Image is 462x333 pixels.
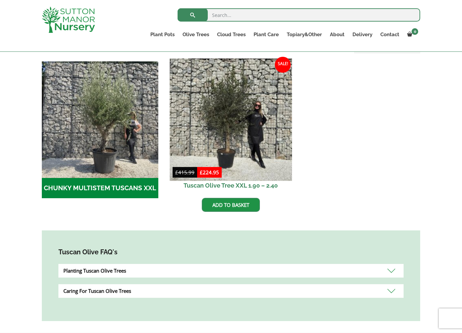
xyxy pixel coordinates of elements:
[213,30,250,39] a: Cloud Trees
[412,28,418,35] span: 0
[250,30,283,39] a: Plant Care
[326,30,348,39] a: About
[170,58,292,181] img: Tuscan Olive Tree XXL 1.90 - 2.40
[58,264,404,278] div: Planting Tuscan Olive Trees
[42,7,95,33] img: logo
[283,30,326,39] a: Topiary&Other
[173,61,289,193] a: Sale! Tuscan Olive Tree XXL 1.90 – 2.40
[376,30,403,39] a: Contact
[200,169,203,176] span: £
[175,169,194,176] bdi: 415.99
[42,61,158,198] a: Visit product category CHUNKY MULTISTEM TUSCANS XXL
[403,30,420,39] a: 0
[178,8,420,22] input: Search...
[146,30,179,39] a: Plant Pots
[200,169,219,176] bdi: 224.95
[179,30,213,39] a: Olive Trees
[202,198,260,212] a: Add to basket: “Tuscan Olive Tree XXL 1.90 - 2.40”
[58,284,404,298] div: Caring For Tuscan Olive Trees
[42,178,158,199] h2: CHUNKY MULTISTEM TUSCANS XXL
[58,247,404,257] h4: Tuscan Olive FAQ's
[275,57,291,73] span: Sale!
[42,61,158,178] img: CHUNKY MULTISTEM TUSCANS XXL
[175,169,178,176] span: £
[173,178,289,193] h2: Tuscan Olive Tree XXL 1.90 – 2.40
[348,30,376,39] a: Delivery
